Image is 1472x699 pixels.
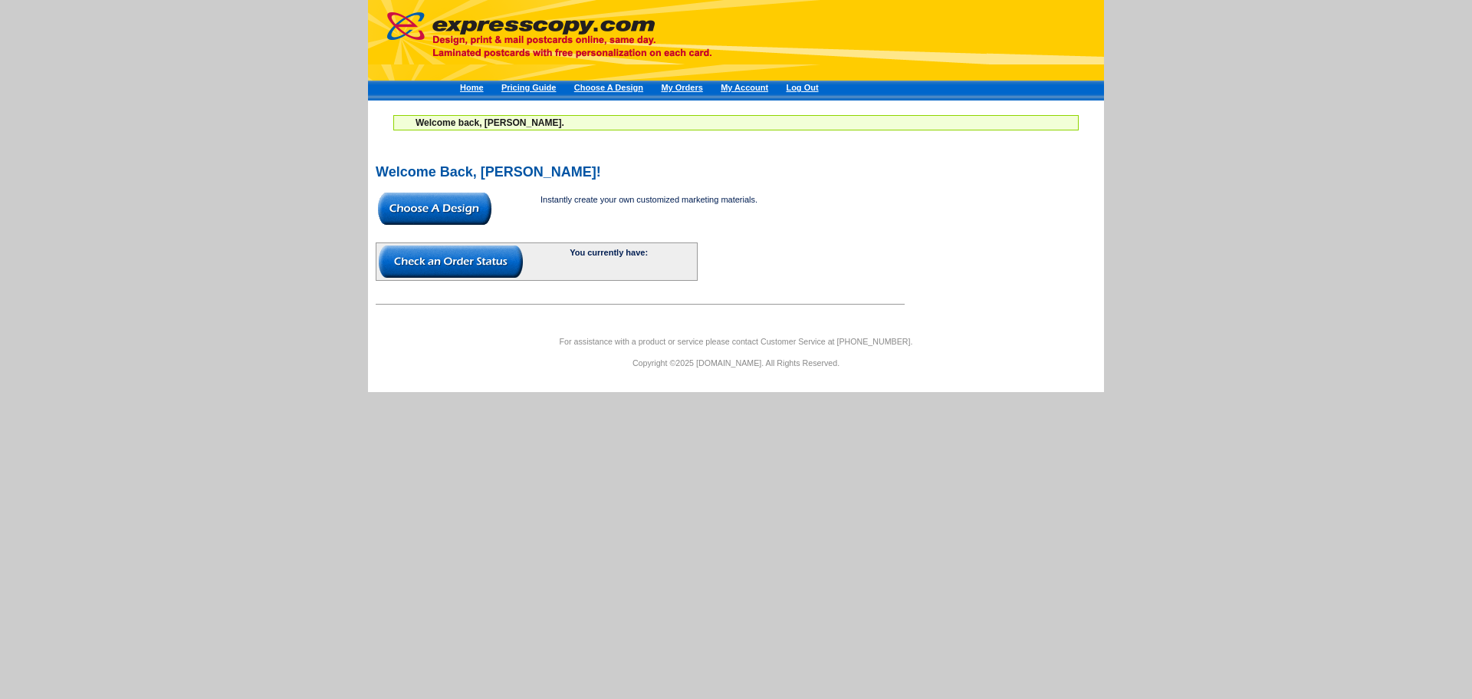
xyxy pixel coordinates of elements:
[376,165,1096,179] h2: Welcome Back, [PERSON_NAME]!
[368,335,1104,348] p: For assistance with a product or service please contact Customer Service at [PHONE_NUMBER].
[661,83,702,92] a: My Orders
[540,195,757,204] span: Instantly create your own customized marketing materials.
[786,83,818,92] a: Log Out
[721,83,768,92] a: My Account
[501,83,557,92] a: Pricing Guide
[416,117,564,128] span: Welcome back, [PERSON_NAME].
[570,248,648,257] b: You currently have:
[368,356,1104,370] p: Copyright ©2025 [DOMAIN_NAME]. All Rights Reserved.
[379,246,523,278] img: button-check-order-status.gif
[378,193,491,225] img: button-choose-design.gif
[460,83,484,92] a: Home
[574,83,643,92] a: Choose A Design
